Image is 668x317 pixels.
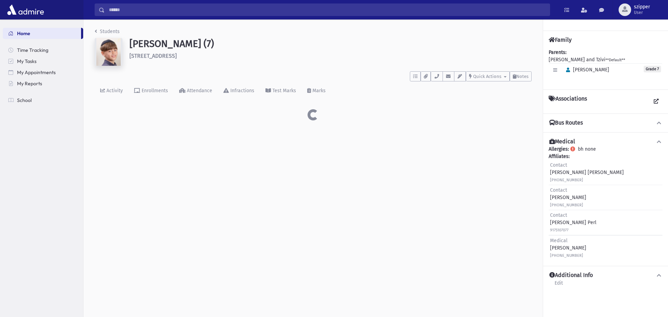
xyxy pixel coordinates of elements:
[95,81,128,101] a: Activity
[95,28,120,38] nav: breadcrumb
[549,153,570,159] b: Affiliates:
[466,71,510,81] button: Quick Actions
[17,30,30,37] span: Home
[3,28,81,39] a: Home
[218,81,260,101] a: Infractions
[550,253,583,258] small: [PHONE_NUMBER]
[549,272,662,279] button: Additional Info
[550,228,568,232] small: 9175107077
[510,71,532,81] button: Notes
[563,67,609,73] span: [PERSON_NAME]
[129,53,532,59] h6: [STREET_ADDRESS]
[634,4,650,10] span: szipper
[140,88,168,94] div: Enrollments
[549,146,569,152] b: Allergies:
[549,145,662,260] div: bh none
[550,212,596,233] div: [PERSON_NAME] Perl
[554,279,563,292] a: Edit
[549,95,587,108] h4: Associations
[473,74,501,79] span: Quick Actions
[105,88,123,94] div: Activity
[550,161,624,183] div: [PERSON_NAME] [PERSON_NAME]
[311,88,326,94] div: Marks
[516,74,528,79] span: Notes
[550,187,586,208] div: [PERSON_NAME]
[550,203,583,207] small: [PHONE_NUMBER]
[549,138,575,145] h4: Medical
[549,49,566,55] b: Parents:
[644,66,661,72] span: Grade 7
[549,138,662,145] button: Medical
[550,187,567,193] span: Contact
[271,88,296,94] div: Test Marks
[3,78,83,89] a: My Reports
[550,178,583,182] small: [PHONE_NUMBER]
[3,95,83,106] a: School
[550,162,567,168] span: Contact
[3,45,83,56] a: Time Tracking
[3,67,83,78] a: My Appointments
[129,38,532,50] h1: [PERSON_NAME] (7)
[550,238,567,244] span: Medical
[17,47,48,53] span: Time Tracking
[6,3,46,17] img: AdmirePro
[95,29,120,34] a: Students
[17,80,42,87] span: My Reports
[95,38,122,66] img: w==
[549,272,593,279] h4: Additional Info
[260,81,302,101] a: Test Marks
[17,69,56,76] span: My Appointments
[17,58,37,64] span: My Tasks
[550,237,586,259] div: [PERSON_NAME]
[550,212,567,218] span: Contact
[229,88,254,94] div: Infractions
[634,10,650,15] span: User
[174,81,218,101] a: Attendance
[454,71,466,81] button: Email Templates
[3,56,83,67] a: My Tasks
[185,88,212,94] div: Attendance
[17,97,32,103] span: School
[549,37,572,43] h4: Family
[549,119,583,127] h4: Bus Routes
[549,119,662,127] button: Bus Routes
[128,81,174,101] a: Enrollments
[105,3,550,16] input: Search
[549,49,662,84] div: [PERSON_NAME] and Tzivi
[650,95,662,108] a: View all Associations
[302,81,331,101] a: Marks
